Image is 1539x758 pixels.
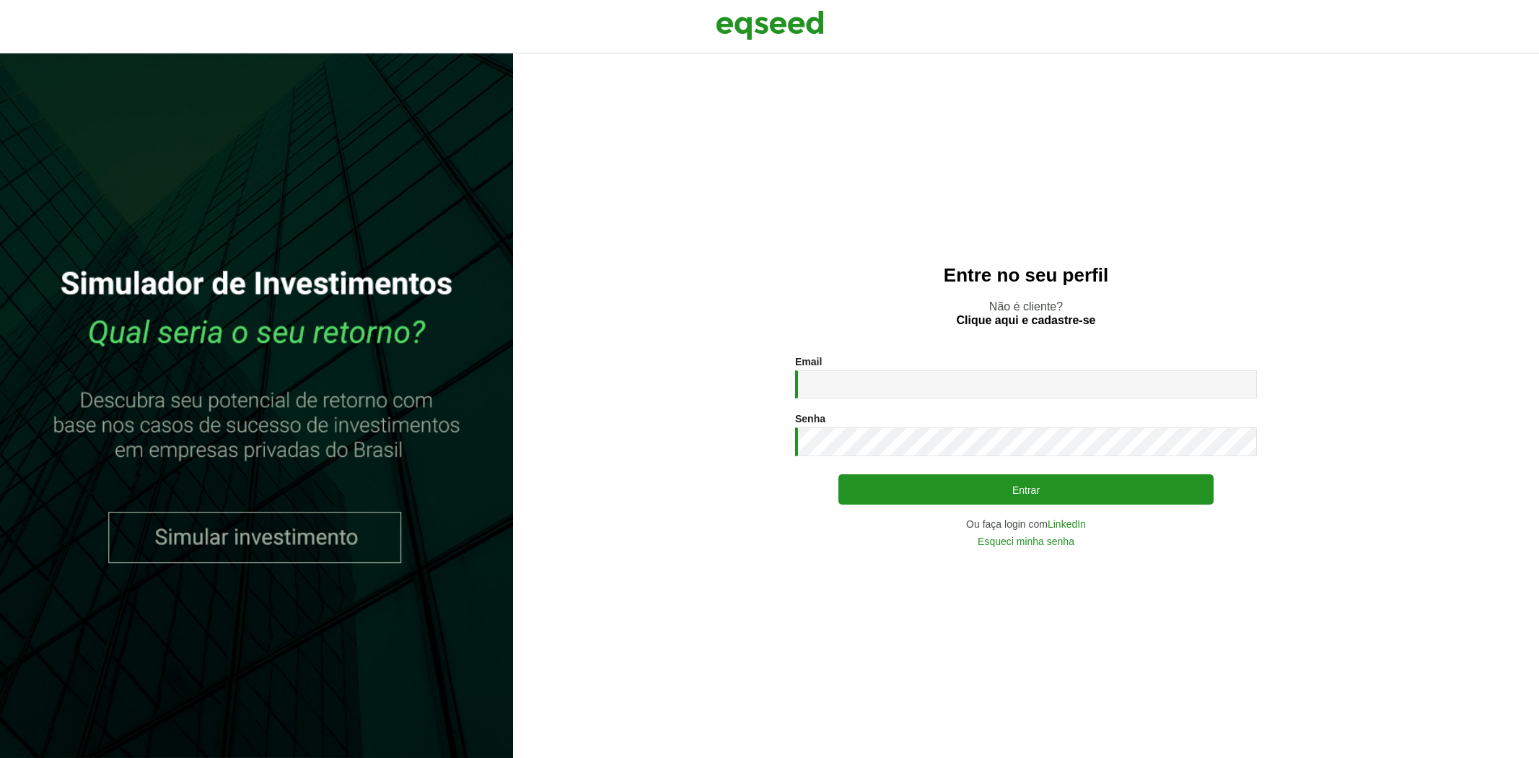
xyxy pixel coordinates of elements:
label: Senha [795,414,825,424]
a: Clique aqui e cadastre-se [957,315,1096,326]
button: Entrar [838,474,1214,505]
h2: Entre no seu perfil [542,265,1510,286]
a: Esqueci minha senha [978,536,1074,546]
label: Email [795,357,822,367]
img: EqSeed Logo [716,7,824,43]
div: Ou faça login com [795,519,1257,529]
a: LinkedIn [1048,519,1086,529]
p: Não é cliente? [542,300,1510,327]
